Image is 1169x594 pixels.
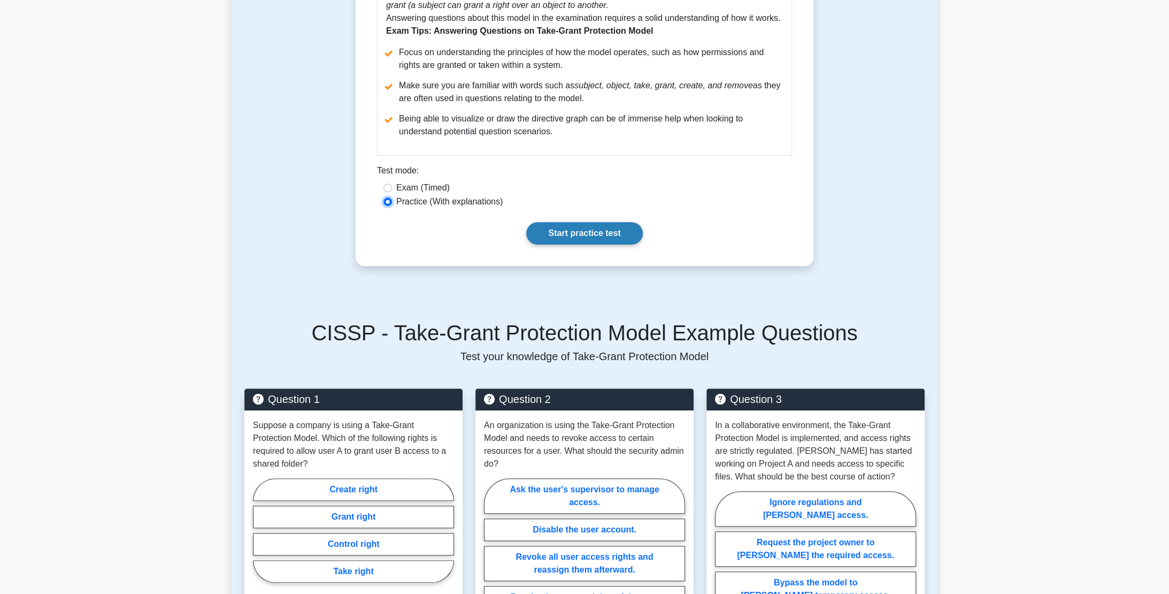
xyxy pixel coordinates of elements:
[484,419,685,470] p: An organization is using the Take-Grant Protection Model and needs to revoke access to certain re...
[386,112,783,138] li: Being able to visualize or draw the directive graph can be of immense help when looking to unders...
[244,320,925,346] h5: CISSP - Take-Grant Protection Model Example Questions
[715,419,916,483] p: In a collaborative environment, the Take-Grant Protection Model is implemented, and access rights...
[386,46,783,72] li: Focus on understanding the principles of how the model operates, such as how permissions and righ...
[253,393,454,406] h5: Question 1
[484,393,685,406] h5: Question 2
[386,26,653,35] b: Exam Tips: Answering Questions on Take-Grant Protection Model
[253,419,454,470] p: Suppose a company is using a Take-Grant Protection Model. Which of the following rights is requir...
[715,491,916,527] label: Ignore regulations and [PERSON_NAME] access.
[484,519,685,541] label: Disable the user account.
[715,393,916,406] h5: Question 3
[386,79,783,105] li: Make sure you are familiar with words such as as they are often used in questions relating to the...
[244,350,925,363] p: Test your knowledge of Take-Grant Protection Model
[377,164,792,181] div: Test mode:
[253,560,454,583] label: Take right
[396,195,503,208] label: Practice (With explanations)
[253,478,454,501] label: Create right
[574,81,753,90] i: subject, object, take, grant, create, and remove
[526,222,642,245] a: Start practice test
[484,478,685,514] label: Ask the user's supervisor to manage access.
[484,546,685,581] label: Revoke all user access rights and reassign them afterward.
[715,531,916,567] label: Request the project owner to [PERSON_NAME] the required access.
[253,506,454,528] label: Grant right
[396,181,450,194] label: Exam (Timed)
[253,533,454,555] label: Control right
